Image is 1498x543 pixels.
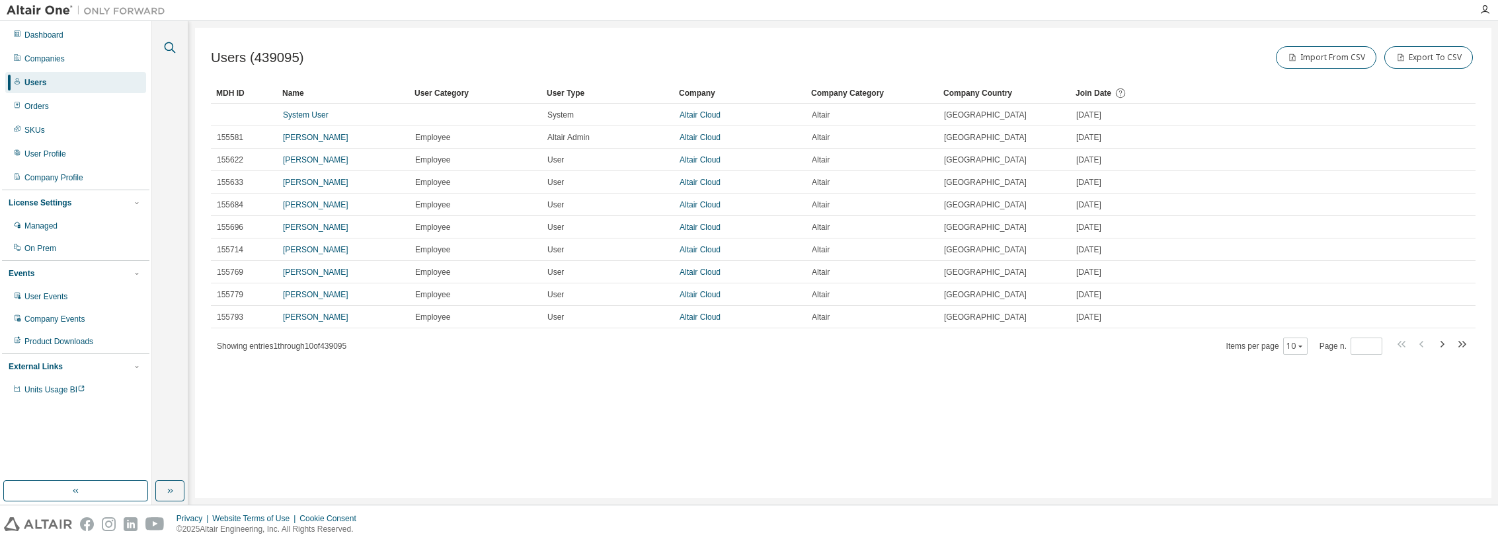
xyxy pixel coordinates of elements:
[1276,46,1376,69] button: Import From CSV
[24,385,85,394] span: Units Usage BI
[24,77,46,88] div: Users
[680,200,721,209] a: Altair Cloud
[812,222,830,233] span: Altair
[812,289,830,300] span: Altair
[4,517,72,531] img: altair_logo.svg
[217,132,243,143] span: 155581
[547,222,564,233] span: User
[283,200,348,209] a: [PERSON_NAME]
[24,30,63,40] div: Dashboard
[1076,177,1101,188] span: [DATE]
[283,268,348,277] a: [PERSON_NAME]
[177,513,212,524] div: Privacy
[415,155,450,165] span: Employee
[547,177,564,188] span: User
[812,244,830,255] span: Altair
[547,312,564,322] span: User
[414,83,536,104] div: User Category
[547,244,564,255] span: User
[283,133,348,142] a: [PERSON_NAME]
[1226,338,1308,355] span: Items per page
[24,54,65,64] div: Companies
[1320,338,1382,355] span: Page n.
[80,517,94,531] img: facebook.svg
[177,524,364,535] p: © 2025 Altair Engineering, Inc. All Rights Reserved.
[1076,244,1101,255] span: [DATE]
[283,312,348,322] a: [PERSON_NAME]
[283,178,348,187] a: [PERSON_NAME]
[217,267,243,277] span: 155769
[1076,267,1101,277] span: [DATE]
[145,517,165,531] img: youtube.svg
[547,83,668,104] div: User Type
[217,155,243,165] span: 155622
[283,110,329,120] a: System User
[944,177,1027,188] span: [GEOGRAPHIC_DATA]
[24,125,45,135] div: SKUs
[415,177,450,188] span: Employee
[547,110,574,120] span: System
[1286,341,1304,351] button: 10
[415,244,450,255] span: Employee
[944,222,1027,233] span: [GEOGRAPHIC_DATA]
[1384,46,1473,69] button: Export To CSV
[415,267,450,277] span: Employee
[812,110,830,120] span: Altair
[680,110,721,120] a: Altair Cloud
[24,172,83,183] div: Company Profile
[1076,222,1101,233] span: [DATE]
[24,101,49,112] div: Orders
[283,155,348,164] a: [PERSON_NAME]
[9,268,34,279] div: Events
[944,199,1027,210] span: [GEOGRAPHIC_DATA]
[217,289,243,300] span: 155779
[680,245,721,254] a: Altair Cloud
[547,267,564,277] span: User
[547,132,590,143] span: Altair Admin
[547,199,564,210] span: User
[811,83,933,104] div: Company Category
[124,517,138,531] img: linkedin.svg
[1076,89,1111,98] span: Join Date
[212,513,299,524] div: Website Terms of Use
[680,155,721,164] a: Altair Cloud
[1076,199,1101,210] span: [DATE]
[680,268,721,277] a: Altair Cloud
[1076,312,1101,322] span: [DATE]
[24,314,85,324] div: Company Events
[211,50,304,65] span: Users (439095)
[547,289,564,300] span: User
[944,312,1027,322] span: [GEOGRAPHIC_DATA]
[944,110,1027,120] span: [GEOGRAPHIC_DATA]
[24,149,66,159] div: User Profile
[943,83,1065,104] div: Company Country
[217,342,346,351] span: Showing entries 1 through 10 of 439095
[102,517,116,531] img: instagram.svg
[944,155,1027,165] span: [GEOGRAPHIC_DATA]
[24,243,56,254] div: On Prem
[944,132,1027,143] span: [GEOGRAPHIC_DATA]
[415,222,450,233] span: Employee
[812,199,830,210] span: Altair
[1076,289,1101,300] span: [DATE]
[217,177,243,188] span: 155633
[680,133,721,142] a: Altair Cloud
[944,267,1027,277] span: [GEOGRAPHIC_DATA]
[680,312,721,322] a: Altair Cloud
[24,336,93,347] div: Product Downloads
[24,221,58,231] div: Managed
[9,198,71,208] div: License Settings
[24,291,67,302] div: User Events
[547,155,564,165] span: User
[415,132,450,143] span: Employee
[1076,132,1101,143] span: [DATE]
[283,245,348,254] a: [PERSON_NAME]
[944,244,1027,255] span: [GEOGRAPHIC_DATA]
[1115,87,1126,99] svg: Date when the user was first added or directly signed up. If the user was deleted and later re-ad...
[812,312,830,322] span: Altair
[216,83,272,104] div: MDH ID
[812,132,830,143] span: Altair
[812,177,830,188] span: Altair
[680,223,721,232] a: Altair Cloud
[1076,110,1101,120] span: [DATE]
